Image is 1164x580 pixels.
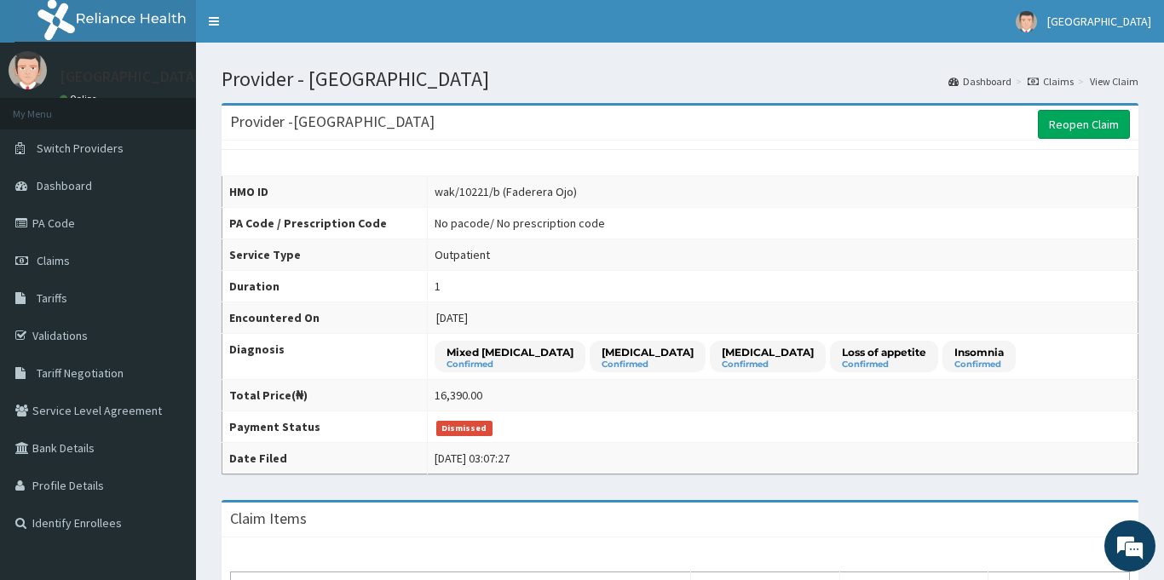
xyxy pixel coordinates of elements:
a: Claims [1028,74,1074,89]
div: Outpatient [435,246,490,263]
p: [GEOGRAPHIC_DATA] [60,69,200,84]
th: Duration [222,271,428,302]
p: [MEDICAL_DATA] [602,345,694,359]
span: Tariff Negotiation [37,365,124,381]
img: User Image [9,51,47,89]
th: Encountered On [222,302,428,334]
span: Dashboard [37,178,92,193]
a: Reopen Claim [1038,110,1130,139]
th: Diagnosis [222,334,428,380]
th: Service Type [222,239,428,271]
small: Confirmed [842,360,926,369]
th: PA Code / Prescription Code [222,208,428,239]
a: Dashboard [948,74,1011,89]
div: 16,390.00 [435,387,482,404]
a: Online [60,93,101,105]
th: Total Price(₦) [222,380,428,411]
span: [GEOGRAPHIC_DATA] [1047,14,1151,29]
p: [MEDICAL_DATA] [722,345,814,359]
div: No pacode / No prescription code [435,215,605,232]
small: Confirmed [954,360,1004,369]
span: Switch Providers [37,141,124,156]
span: Tariffs [37,290,67,306]
span: Claims [37,253,70,268]
th: HMO ID [222,176,428,208]
div: wak/10221/b (Faderera Ojo) [435,183,577,200]
p: Mixed [MEDICAL_DATA] [447,345,573,359]
img: User Image [1016,11,1037,32]
h3: Claim Items [230,511,307,526]
small: Confirmed [447,360,573,369]
span: [DATE] [436,310,468,325]
p: Loss of appetite [842,345,926,359]
th: Payment Status [222,411,428,443]
h1: Provider - [GEOGRAPHIC_DATA] [222,68,1138,90]
th: Date Filed [222,443,428,474]
span: Dismissed [436,421,493,436]
p: Insomnia [954,345,1004,359]
small: Confirmed [602,360,694,369]
div: 1 [435,278,441,295]
div: [DATE] 03:07:27 [435,450,510,467]
h3: Provider - [GEOGRAPHIC_DATA] [230,114,435,129]
a: View Claim [1090,74,1138,89]
small: Confirmed [722,360,814,369]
